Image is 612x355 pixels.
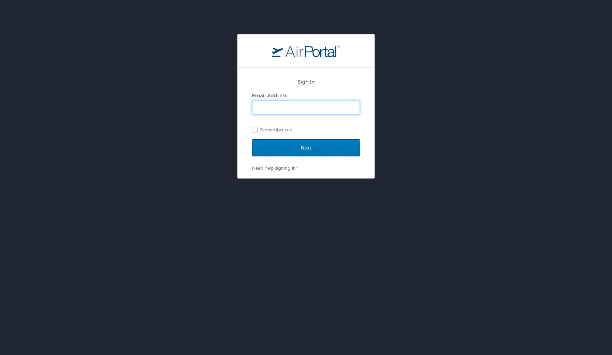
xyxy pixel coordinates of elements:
input: Next [252,139,360,156]
h2: Sign In [252,78,360,86]
label: Remember me [252,125,360,135]
a: Need help signing in? [252,165,298,171]
label: Email Address [252,93,287,98]
img: logo [272,45,340,57]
